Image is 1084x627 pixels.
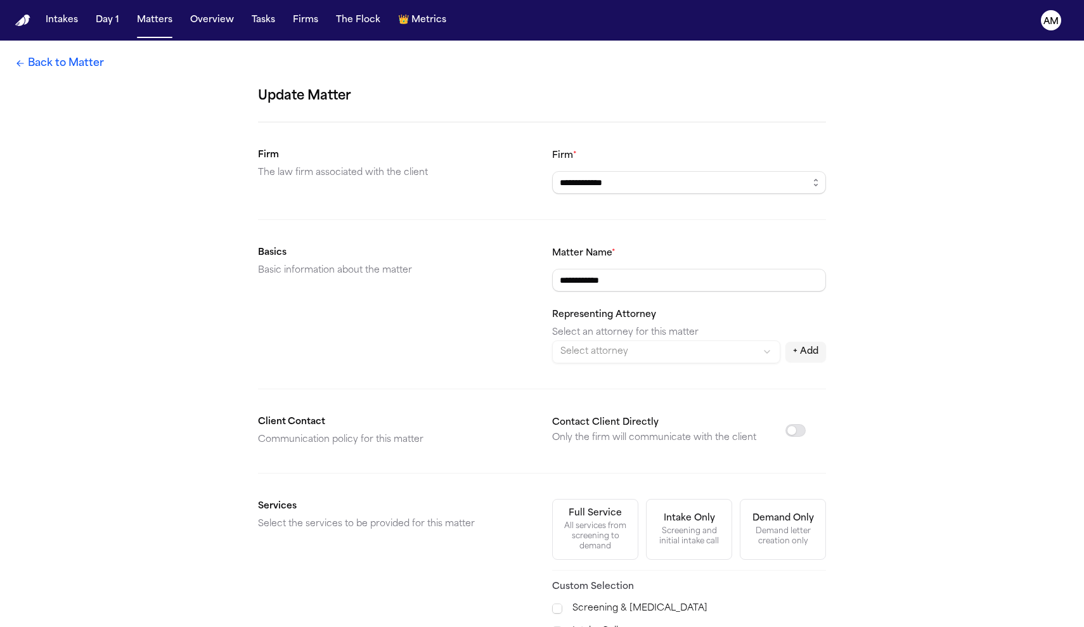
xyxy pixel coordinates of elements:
label: Firm [552,151,577,160]
button: Tasks [247,9,280,32]
button: Intakes [41,9,83,32]
button: The Flock [331,9,385,32]
p: Select an attorney for this matter [552,325,826,340]
h2: Client Contact [258,415,532,430]
div: Intake Only [664,512,715,525]
button: Select attorney [552,340,780,363]
a: Home [15,15,30,27]
h3: Custom Selection [552,581,826,593]
button: Matters [132,9,177,32]
label: Matter Name [552,249,616,258]
img: Finch Logo [15,15,30,27]
label: Representing Attorney [552,310,656,320]
h2: Basics [258,245,532,261]
button: Full ServiceAll services from screening to demand [552,499,638,560]
button: Day 1 [91,9,124,32]
div: Demand Only [752,512,814,525]
button: Firms [288,9,323,32]
div: Full Service [569,507,622,520]
div: Demand letter creation only [748,526,818,546]
h2: Firm [258,148,532,163]
button: crownMetrics [393,9,451,32]
h1: Update Matter [258,86,826,107]
div: All services from screening to demand [560,521,630,552]
a: Back to Matter [15,56,104,71]
p: Only the firm will communicate with the client [552,430,756,446]
button: + Add [785,342,826,362]
label: Contact Client Directly [552,418,659,427]
button: Demand OnlyDemand letter creation only [740,499,826,560]
button: Intake OnlyScreening and initial intake call [646,499,732,560]
p: The law firm associated with the client [258,165,532,181]
label: Screening & [MEDICAL_DATA] [572,601,826,616]
p: Select the services to be provided for this matter [258,517,532,532]
h2: Services [258,499,532,514]
div: Screening and initial intake call [654,526,724,546]
button: Overview [185,9,239,32]
p: Basic information about the matter [258,263,532,278]
input: Select a firm [552,171,826,194]
p: Communication policy for this matter [258,432,532,448]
